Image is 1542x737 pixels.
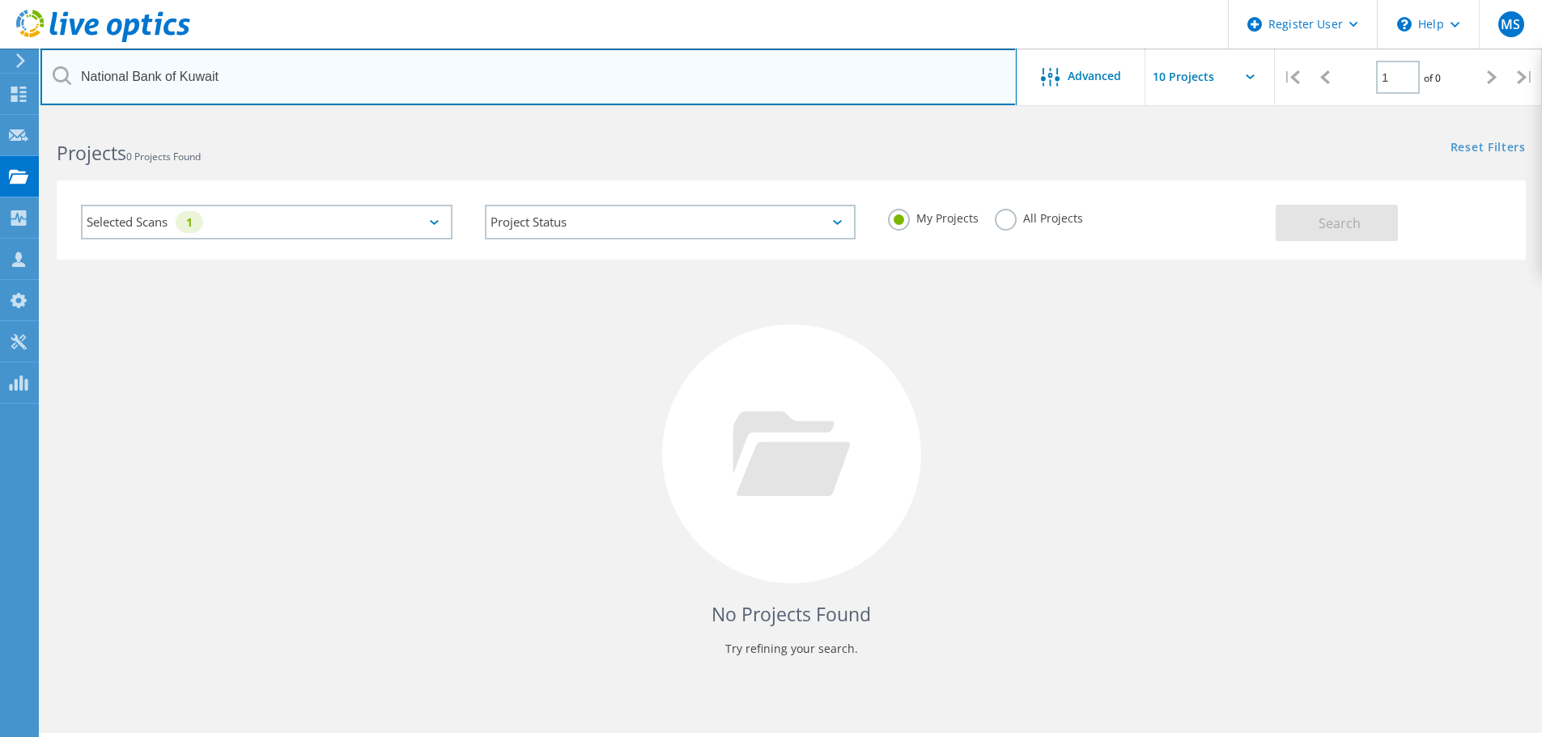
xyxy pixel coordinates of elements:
a: Live Optics Dashboard [16,34,190,45]
div: | [1509,49,1542,106]
span: Advanced [1068,70,1121,82]
label: My Projects [888,209,979,224]
input: Search projects by name, owner, ID, company, etc [40,49,1017,105]
div: Selected Scans [81,205,452,239]
span: of 0 [1424,71,1441,85]
span: MS [1501,18,1520,31]
div: Project Status [485,205,856,239]
svg: \n [1397,17,1412,32]
div: | [1275,49,1308,106]
div: 1 [176,211,203,233]
b: Projects [57,140,126,166]
span: Search [1319,214,1361,232]
h4: No Projects Found [73,601,1510,628]
p: Try refining your search. [73,636,1510,662]
label: All Projects [995,209,1083,224]
a: Reset Filters [1451,142,1526,155]
button: Search [1276,205,1398,241]
span: 0 Projects Found [126,150,201,163]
